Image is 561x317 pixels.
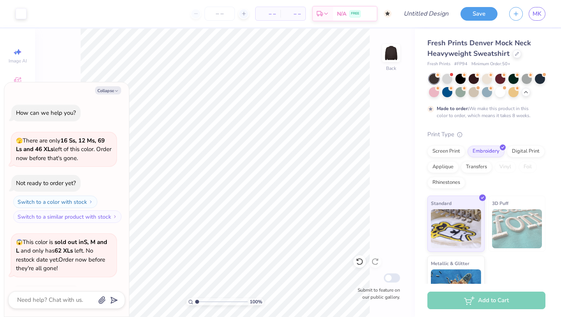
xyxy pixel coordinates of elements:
[353,287,400,301] label: Submit to feature on our public gallery.
[431,269,481,308] img: Metallic & Glitter
[9,58,27,64] span: Image AI
[205,7,235,21] input: – –
[13,196,97,208] button: Switch to a color with stock
[431,199,452,207] span: Standard
[507,146,545,157] div: Digital Print
[461,161,492,173] div: Transfers
[16,137,111,162] span: There are only left of this color. Order now before that's gone.
[95,86,121,94] button: Collapse
[260,10,276,18] span: – –
[383,45,399,61] img: Back
[471,61,510,68] span: Minimum Order: 50 +
[427,177,465,189] div: Rhinestones
[467,146,505,157] div: Embroidery
[437,105,469,112] strong: Made to order:
[351,11,359,16] span: FREE
[431,209,481,248] img: Standard
[386,65,396,72] div: Back
[460,7,497,21] button: Save
[16,179,76,187] div: Not ready to order yet?
[250,298,262,305] span: 100 %
[16,137,105,153] strong: 16 Ss, 12 Ms, 69 Ls and 46 XLs
[337,10,346,18] span: N/A
[16,238,107,255] strong: sold out in S, M and L
[529,7,545,21] a: MK
[55,247,73,255] strong: 62 XLs
[427,38,531,58] span: Fresh Prints Denver Mock Neck Heavyweight Sweatshirt
[533,9,542,18] span: MK
[397,6,455,21] input: Untitled Design
[437,105,533,119] div: We make this product in this color to order, which means it takes 8 weeks.
[16,238,107,272] span: This color is and only has left . No restock date yet. Order now before they're all gone!
[16,239,23,246] span: 😱
[113,214,117,219] img: Switch to a similar product with stock
[494,161,516,173] div: Vinyl
[285,10,301,18] span: – –
[519,161,537,173] div: Foil
[427,61,450,68] span: Fresh Prints
[16,109,76,117] div: How can we help you?
[492,199,508,207] span: 3D Puff
[427,146,465,157] div: Screen Print
[454,61,467,68] span: # FP94
[427,161,459,173] div: Applique
[16,137,23,144] span: 🫣
[427,130,545,139] div: Print Type
[13,210,122,223] button: Switch to a similar product with stock
[88,199,93,204] img: Switch to a color with stock
[431,259,469,267] span: Metallic & Glitter
[492,209,542,248] img: 3D Puff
